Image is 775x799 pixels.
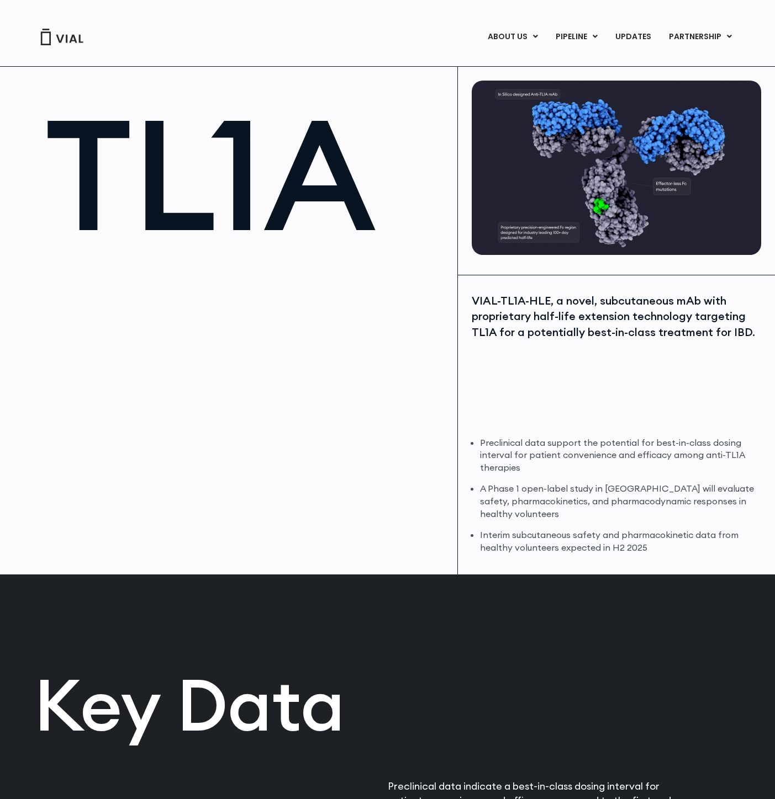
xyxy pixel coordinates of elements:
[607,28,660,46] a: UPDATES
[660,28,741,46] a: PARTNERSHIPMenu Toggle
[45,97,446,251] h1: TL1A
[472,293,761,340] div: VIAL-TL1A-HLE, a novel, subcutaneous mAb with proprietary half-life extension technology targetin...
[40,29,84,45] img: Vial Logo
[472,81,761,254] img: TL1A antibody diagram.
[547,28,606,46] a: PIPELINEMenu Toggle
[480,436,761,475] li: Preclinical data support the potential for best-in-class dosing interval for patient convenience ...
[480,482,761,520] li: A Phase 1 open-label study in [GEOGRAPHIC_DATA] will evaluate safety, pharmacokinetics, and pharm...
[480,529,761,554] li: Interim subcutaneous safety and pharmacokinetic data from healthy volunteers expected in H2 2025
[479,28,546,46] a: ABOUT USMenu Toggle
[34,668,388,740] h2: Key Data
